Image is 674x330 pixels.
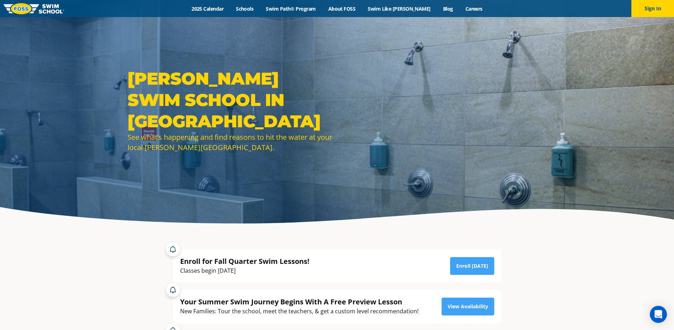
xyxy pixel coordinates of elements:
[180,297,419,307] div: Your Summer Swim Journey Begins With A Free Preview Lesson
[459,5,489,12] a: Careers
[185,5,230,12] a: 2025 Calendar
[450,257,494,275] a: Enroll [DATE]
[230,5,260,12] a: Schools
[437,5,459,12] a: Blog
[260,5,322,12] a: Swim Path® Program
[442,298,494,315] a: View Availability
[128,132,334,153] div: See what’s happening and find reasons to hit the water at your local [PERSON_NAME][GEOGRAPHIC_DATA].
[4,3,64,14] img: FOSS Swim School Logo
[322,5,362,12] a: About FOSS
[362,5,437,12] a: Swim Like [PERSON_NAME]
[650,306,667,323] div: Open Intercom Messenger
[180,256,309,266] div: Enroll for Fall Quarter Swim Lessons!
[128,68,334,132] h1: [PERSON_NAME] Swim School in [GEOGRAPHIC_DATA]
[180,266,309,276] div: Classes begin [DATE]
[180,307,419,316] div: New Families: Tour the school, meet the teachers, & get a custom level recommendation!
